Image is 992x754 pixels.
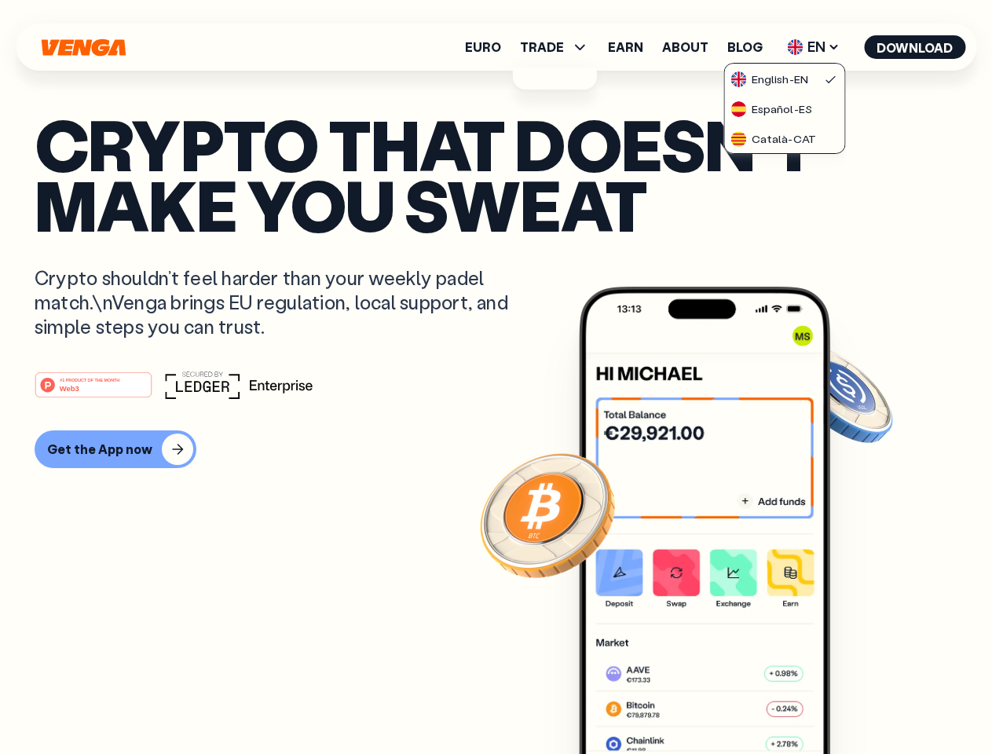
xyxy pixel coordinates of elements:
a: About [662,41,708,53]
span: TRADE [520,41,564,53]
a: flag-esEspañol-ES [725,93,844,123]
a: Earn [608,41,643,53]
button: Download [864,35,965,59]
div: Español - ES [731,101,812,117]
a: Blog [727,41,763,53]
span: EN [782,35,845,60]
a: flag-catCatalà-CAT [725,123,844,153]
img: flag-uk [731,71,747,87]
img: USDC coin [783,338,896,451]
div: Get the App now [47,441,152,457]
svg: Home [39,38,127,57]
a: Get the App now [35,430,957,468]
tspan: Web3 [60,383,79,392]
img: Bitcoin [477,444,618,585]
button: Get the App now [35,430,196,468]
img: flag-es [731,101,747,117]
div: English - EN [731,71,808,87]
img: flag-cat [731,131,747,147]
a: Euro [465,41,501,53]
tspan: #1 PRODUCT OF THE MONTH [60,377,119,382]
a: #1 PRODUCT OF THE MONTHWeb3 [35,381,152,401]
a: flag-ukEnglish-EN [725,64,844,93]
div: Català - CAT [731,131,816,147]
img: flag-uk [787,39,803,55]
p: Crypto shouldn’t feel harder than your weekly padel match.\nVenga brings EU regulation, local sup... [35,265,531,339]
p: Crypto that doesn’t make you sweat [35,114,957,234]
span: TRADE [520,38,589,57]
